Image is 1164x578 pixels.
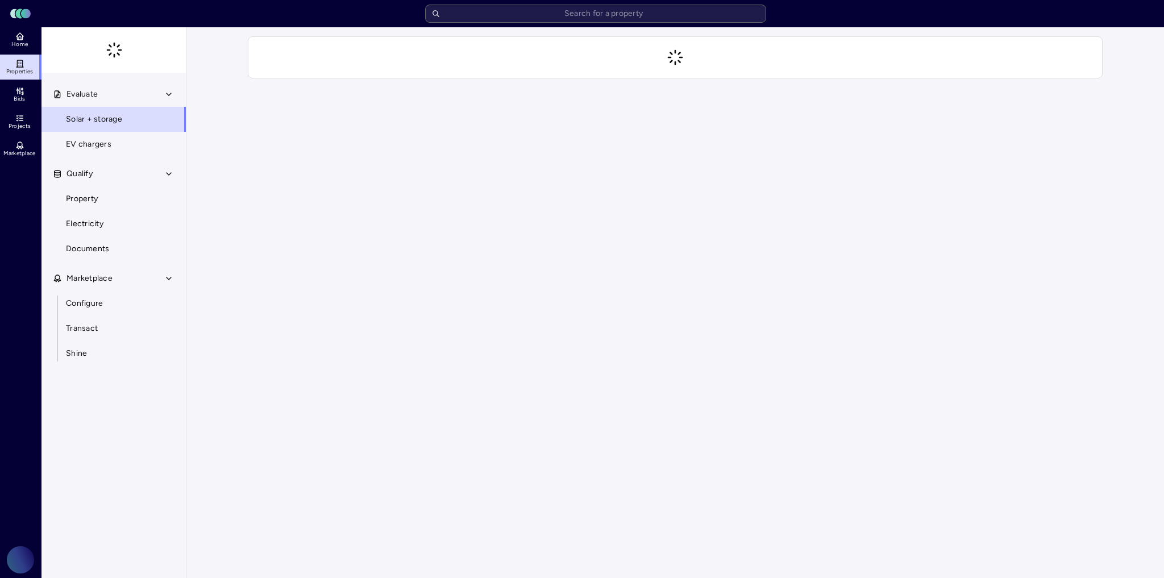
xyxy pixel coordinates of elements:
[66,272,113,285] span: Marketplace
[66,168,93,180] span: Qualify
[9,123,31,130] span: Projects
[66,193,98,205] span: Property
[66,243,109,255] span: Documents
[41,186,186,211] a: Property
[66,218,103,230] span: Electricity
[66,322,98,335] span: Transact
[425,5,766,23] input: Search for a property
[41,82,187,107] button: Evaluate
[6,68,34,75] span: Properties
[3,150,35,157] span: Marketplace
[41,316,186,341] a: Transact
[41,107,186,132] a: Solar + storage
[14,95,25,102] span: Bids
[41,161,187,186] button: Qualify
[66,297,103,310] span: Configure
[66,347,87,360] span: Shine
[66,113,122,126] span: Solar + storage
[66,88,98,101] span: Evaluate
[66,138,111,151] span: EV chargers
[41,132,186,157] a: EV chargers
[41,211,186,236] a: Electricity
[41,266,187,291] button: Marketplace
[41,291,186,316] a: Configure
[11,41,28,48] span: Home
[41,236,186,261] a: Documents
[41,341,186,366] a: Shine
